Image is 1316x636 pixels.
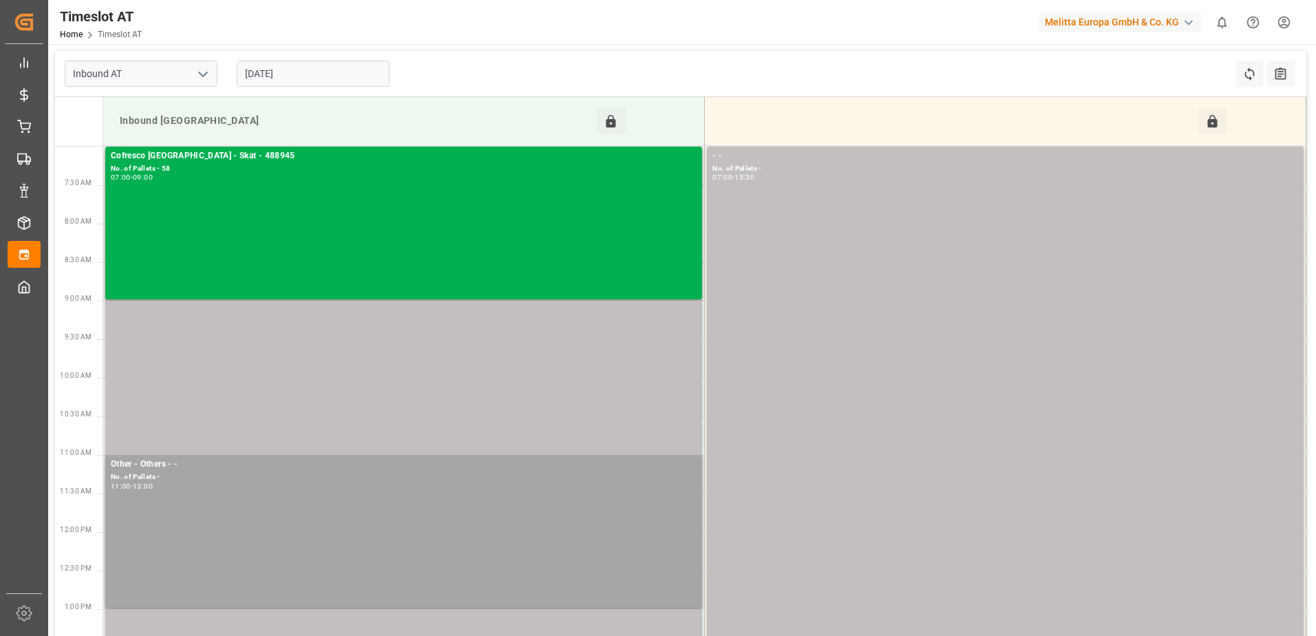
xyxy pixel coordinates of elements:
[65,179,92,187] span: 7:30 AM
[111,149,697,163] div: Cofresco [GEOGRAPHIC_DATA] - Skat - 488945
[60,487,92,495] span: 11:30 AM
[734,174,754,180] div: 15:30
[65,603,92,611] span: 1:00 PM
[237,61,390,87] input: DD.MM.YYYY
[131,483,133,489] div: -
[60,449,92,456] span: 11:00 AM
[65,295,92,302] span: 9:00 AM
[1039,12,1201,32] div: Melitta Europa GmbH & Co. KG
[712,149,1298,163] div: - -
[1207,7,1238,38] button: show 0 new notifications
[65,61,217,87] input: Type to search/select
[114,108,597,134] div: Inbound [GEOGRAPHIC_DATA]
[732,174,734,180] div: -
[60,564,92,572] span: 12:30 PM
[65,333,92,341] span: 9:30 AM
[133,174,153,180] div: 09:00
[111,471,697,483] div: No. of Pallets -
[111,458,697,471] div: Other - Others - -
[111,163,697,175] div: No. of Pallets - 58
[60,526,92,533] span: 12:00 PM
[60,30,83,39] a: Home
[1238,7,1269,38] button: Help Center
[1039,9,1207,35] button: Melitta Europa GmbH & Co. KG
[65,256,92,264] span: 8:30 AM
[60,6,142,27] div: Timeslot AT
[131,174,133,180] div: -
[65,218,92,225] span: 8:00 AM
[133,483,153,489] div: 13:00
[192,63,213,85] button: open menu
[712,174,732,180] div: 07:00
[60,410,92,418] span: 10:30 AM
[111,174,131,180] div: 07:00
[111,483,131,489] div: 11:00
[60,372,92,379] span: 10:00 AM
[712,163,1298,175] div: No. of Pallets -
